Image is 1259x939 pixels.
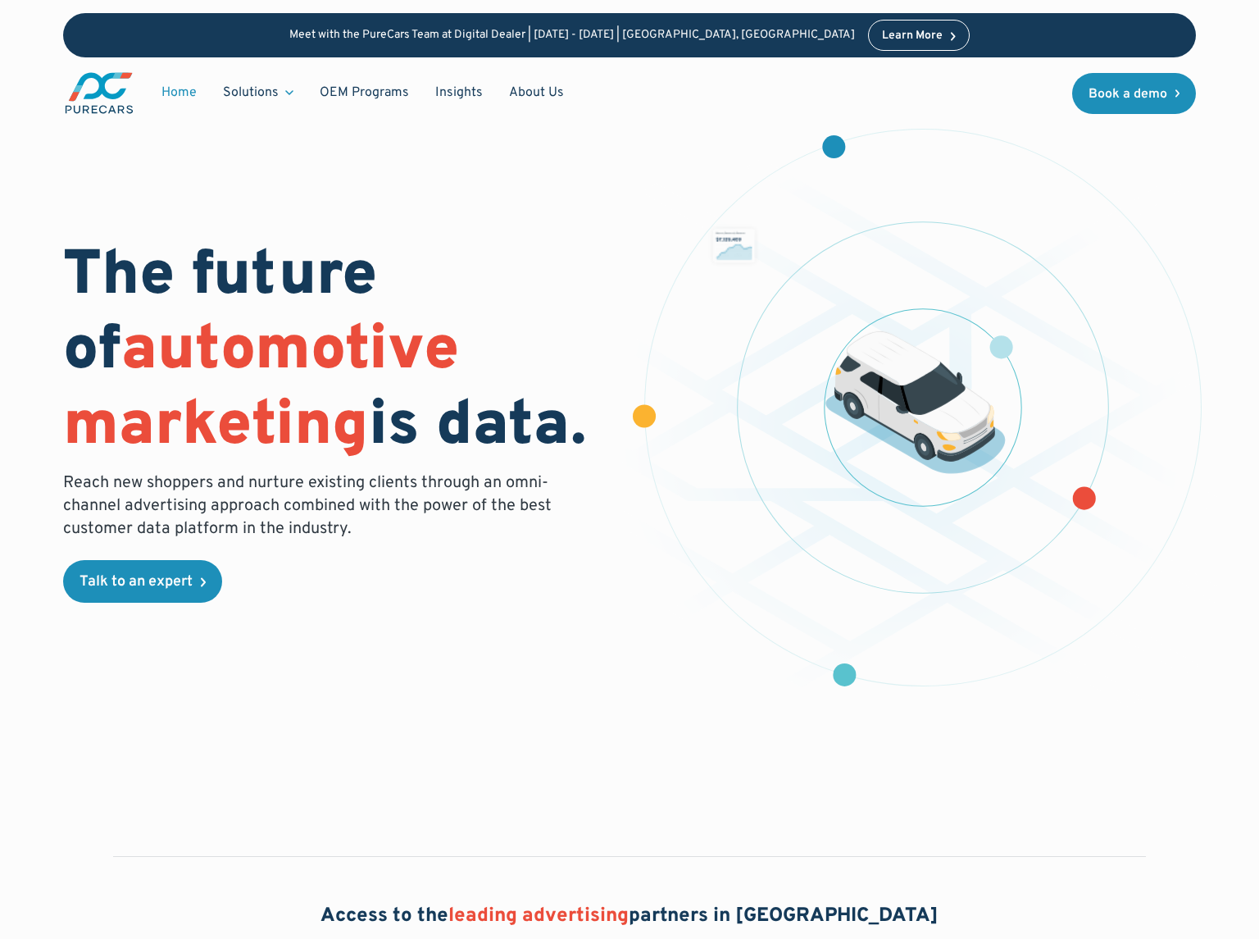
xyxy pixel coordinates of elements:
[307,77,422,108] a: OEM Programs
[713,230,755,263] img: chart showing monthly dealership revenue of $7m
[868,20,970,51] a: Learn More
[882,30,943,42] div: Learn More
[825,331,1005,474] img: illustration of a vehicle
[80,575,193,590] div: Talk to an expert
[422,77,496,108] a: Insights
[496,77,577,108] a: About Us
[63,560,222,603] a: Talk to an expert
[148,77,210,108] a: Home
[63,71,135,116] img: purecars logo
[210,77,307,108] div: Solutions
[63,240,610,465] h1: The future of is data.
[63,472,561,540] p: Reach new shoppers and nurture existing clients through an omni-channel advertising approach comb...
[223,84,279,102] div: Solutions
[1072,73,1197,114] a: Book a demo
[289,29,855,43] p: Meet with the PureCars Team at Digital Dealer | [DATE] - [DATE] | [GEOGRAPHIC_DATA], [GEOGRAPHIC_...
[448,904,629,928] span: leading advertising
[1089,88,1167,101] div: Book a demo
[63,312,459,466] span: automotive marketing
[63,71,135,116] a: main
[320,903,939,931] h2: Access to the partners in [GEOGRAPHIC_DATA]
